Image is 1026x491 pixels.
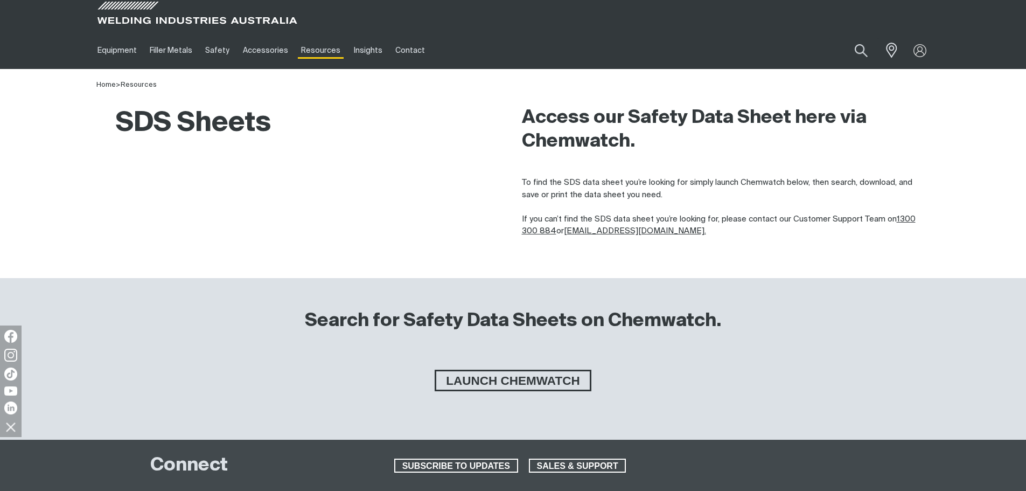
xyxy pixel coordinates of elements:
[529,459,626,473] a: SALES & SUPPORT
[143,32,199,69] a: Filler Metals
[4,330,17,343] img: Facebook
[522,106,930,154] h2: Access our Safety Data Sheet here via Chemwatch.
[4,368,17,381] img: TikTok
[305,309,721,333] h2: Search for Safety Data Sheets on Chemwatch.
[389,32,431,69] a: Contact
[347,32,388,69] a: Insights
[236,32,295,69] a: Accessories
[829,38,879,63] input: Product name or item number...
[2,418,20,436] img: hide socials
[116,81,121,88] span: >
[91,32,724,69] nav: Main
[436,370,589,391] span: LAUNCH CHEMWATCH
[394,459,518,473] a: SUBSCRIBE TO UPDATES
[4,349,17,362] img: Instagram
[4,386,17,396] img: YouTube
[522,177,930,238] p: To find the SDS data sheet you’re looking for simply launch Chemwatch below, then search, downloa...
[4,402,17,414] img: LinkedIn
[564,227,706,235] a: [EMAIL_ADDRESS][DOMAIN_NAME].
[199,32,236,69] a: Safety
[96,106,271,141] h1: SDS Sheets
[843,38,880,63] button: Search products
[395,459,517,473] span: SUBSCRIBE TO UPDATES
[91,32,143,69] a: Equipment
[150,454,228,478] h2: Connect
[530,459,625,473] span: SALES & SUPPORT
[435,370,591,391] a: LAUNCH CHEMWATCH
[295,32,347,69] a: Resources
[121,81,157,88] a: Resources
[96,81,116,88] a: Home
